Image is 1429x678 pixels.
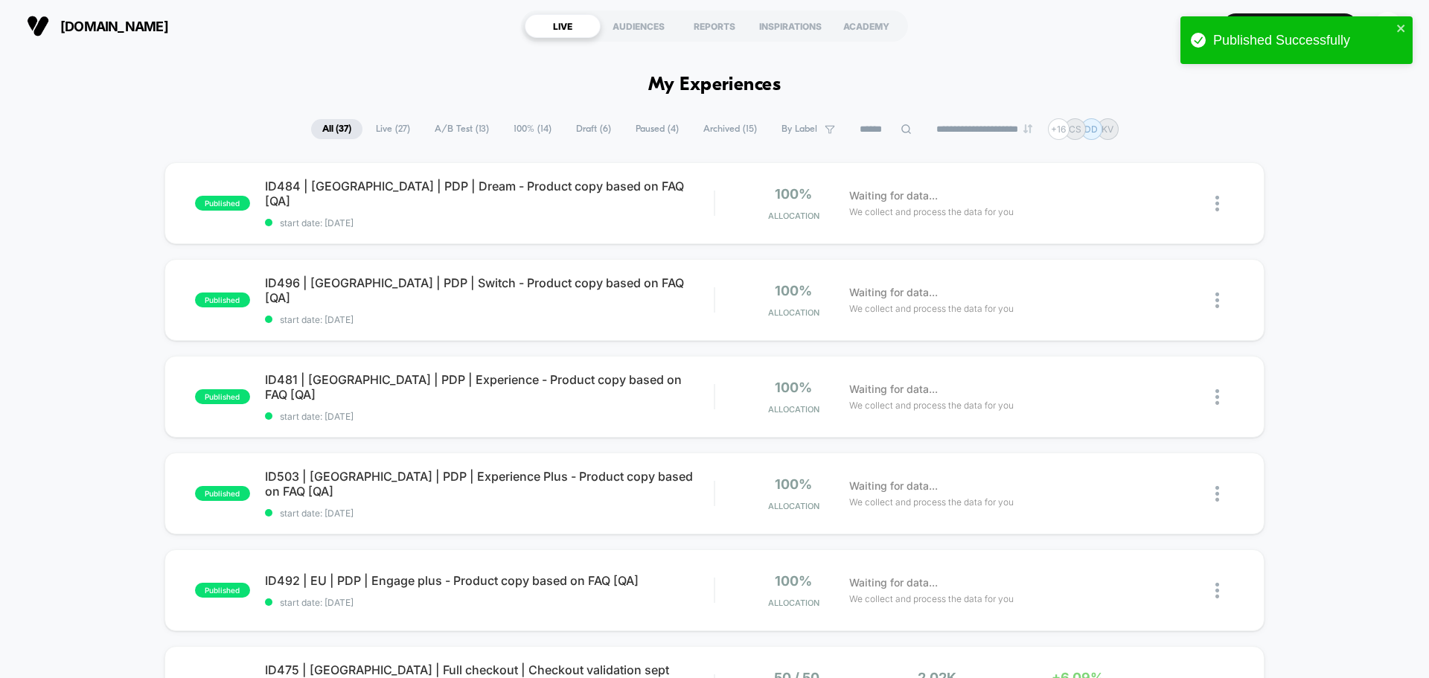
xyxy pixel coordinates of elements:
[525,14,601,38] div: LIVE
[624,119,690,139] span: Paused ( 4 )
[265,597,714,608] span: start date: [DATE]
[502,119,563,139] span: 100% ( 14 )
[768,211,819,221] span: Allocation
[677,14,752,38] div: REPORTS
[1215,486,1219,502] img: close
[752,14,828,38] div: INSPIRATIONS
[781,124,817,135] span: By Label
[601,14,677,38] div: AUDIENCES
[828,14,904,38] div: ACADEMY
[849,478,938,494] span: Waiting for data...
[265,411,714,422] span: start date: [DATE]
[265,573,714,588] span: ID492 | EU | PDP | Engage plus - Product copy based on FAQ [QA]
[1213,33,1392,48] div: Published Successfully
[1373,12,1402,41] div: FS
[565,119,622,139] span: Draft ( 6 )
[195,486,250,501] span: published
[265,217,714,228] span: start date: [DATE]
[423,119,500,139] span: A/B Test ( 13 )
[195,389,250,404] span: published
[1215,389,1219,405] img: close
[849,575,938,591] span: Waiting for data...
[775,573,812,589] span: 100%
[1069,124,1081,135] p: CS
[648,74,781,96] h1: My Experiences
[768,598,819,608] span: Allocation
[849,495,1014,509] span: We collect and process the data for you
[195,292,250,307] span: published
[849,381,938,397] span: Waiting for data...
[1396,22,1407,36] button: close
[849,592,1014,606] span: We collect and process the data for you
[692,119,768,139] span: Archived ( 15 )
[265,469,714,499] span: ID503 | [GEOGRAPHIC_DATA] | PDP | Experience Plus - Product copy based on FAQ [QA]
[849,205,1014,219] span: We collect and process the data for you
[1215,196,1219,211] img: close
[265,508,714,519] span: start date: [DATE]
[1048,118,1070,140] div: + 16
[1369,11,1407,42] button: FS
[311,119,362,139] span: All ( 37 )
[768,404,819,415] span: Allocation
[768,307,819,318] span: Allocation
[775,476,812,492] span: 100%
[1215,292,1219,308] img: close
[1084,124,1098,135] p: DD
[1102,124,1113,135] p: KV
[60,19,168,34] span: [DOMAIN_NAME]
[768,501,819,511] span: Allocation
[775,186,812,202] span: 100%
[265,179,714,208] span: ID484 | [GEOGRAPHIC_DATA] | PDP | Dream - Product copy based on FAQ [QA]
[775,380,812,395] span: 100%
[849,301,1014,316] span: We collect and process the data for you
[1023,124,1032,133] img: end
[1215,583,1219,598] img: close
[27,15,49,37] img: Visually logo
[849,284,938,301] span: Waiting for data...
[265,314,714,325] span: start date: [DATE]
[849,398,1014,412] span: We collect and process the data for you
[365,119,421,139] span: Live ( 27 )
[195,196,250,211] span: published
[265,275,714,305] span: ID496 | [GEOGRAPHIC_DATA] | PDP | Switch - Product copy based on FAQ [QA]
[195,583,250,598] span: published
[849,188,938,204] span: Waiting for data...
[775,283,812,298] span: 100%
[265,372,714,402] span: ID481 | [GEOGRAPHIC_DATA] | PDP | Experience - Product copy based on FAQ [QA]
[22,14,173,38] button: [DOMAIN_NAME]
